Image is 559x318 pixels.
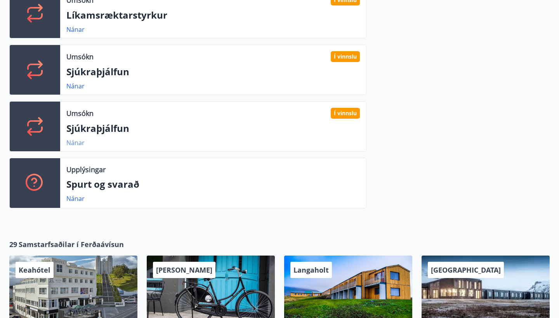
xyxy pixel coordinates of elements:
[19,239,124,249] span: Samstarfsaðilar í Ferðaávísun
[66,178,360,191] p: Spurt og svarað
[66,82,85,90] a: Nánar
[66,52,94,62] p: Umsókn
[293,265,329,275] span: Langaholt
[331,108,360,119] div: Í vinnslu
[66,122,360,135] p: Sjúkraþjálfun
[66,65,360,78] p: Sjúkraþjálfun
[66,108,94,118] p: Umsókn
[9,239,17,249] span: 29
[431,265,501,275] span: [GEOGRAPHIC_DATA]
[66,194,85,203] a: Nánar
[331,51,360,62] div: Í vinnslu
[19,265,50,275] span: Keahótel
[156,265,212,275] span: [PERSON_NAME]
[66,25,85,34] a: Nánar
[66,9,360,22] p: Líkamsræktarstyrkur
[66,164,106,175] p: Upplýsingar
[66,138,85,147] a: Nánar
